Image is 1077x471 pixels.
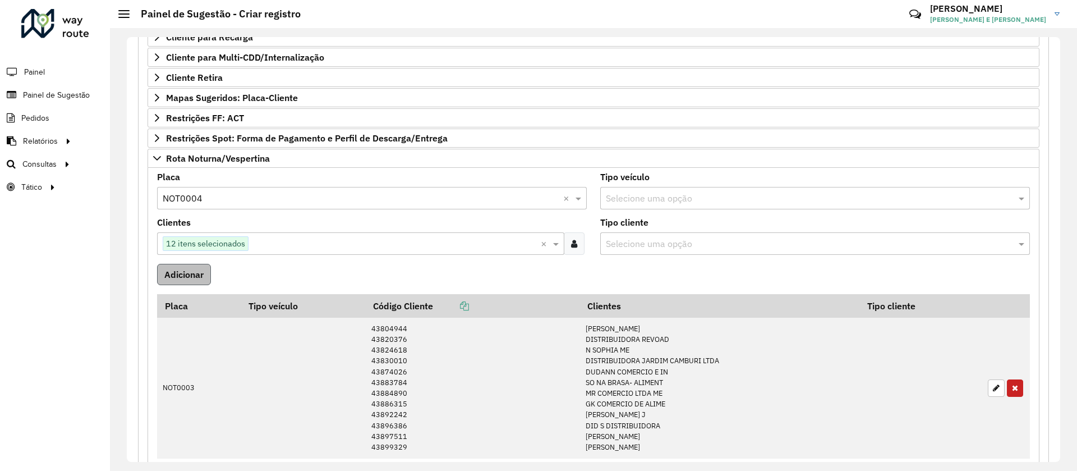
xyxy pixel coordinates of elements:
span: Painel de Sugestão [23,89,90,101]
td: 43804944 43820376 43824618 43830010 43874026 43883784 43884890 43886315 43892242 43896386 4389751... [365,318,579,459]
a: Mapas Sugeridos: Placa-Cliente [148,88,1039,107]
a: Restrições Spot: Forma de Pagamento e Perfil de Descarga/Entrega [148,129,1039,148]
a: Contato Rápido [903,2,927,26]
td: [PERSON_NAME] DISTRIBUIDORA REVOAD N SOPHIA ME DISTRIBUIDORA JARDIM CAMBURI LTDA DUDANN COMERCIO ... [579,318,859,459]
span: Painel [24,66,45,78]
span: Rota Noturna/Vespertina [166,154,270,163]
a: Cliente para Recarga [148,28,1039,47]
span: 12 itens selecionados [163,237,248,250]
span: Restrições FF: ACT [166,113,244,122]
span: Relatórios [23,135,58,147]
th: Placa [157,294,241,318]
span: Consultas [22,158,57,170]
span: Mapas Sugeridos: Placa-Cliente [166,93,298,102]
a: Cliente para Multi-CDD/Internalização [148,48,1039,67]
span: Restrições Spot: Forma de Pagamento e Perfil de Descarga/Entrega [166,134,448,143]
span: Tático [21,181,42,193]
span: Cliente Retira [166,73,223,82]
span: Cliente para Recarga [166,33,253,42]
h3: [PERSON_NAME] [930,3,1046,14]
h2: Painel de Sugestão - Criar registro [130,8,301,20]
th: Clientes [579,294,859,318]
td: NOT0003 [157,318,241,459]
label: Placa [157,170,180,184]
th: Código Cliente [365,294,579,318]
a: Cliente Retira [148,68,1039,87]
span: Clear all [563,191,573,205]
a: Copiar [433,300,469,312]
label: Tipo veículo [600,170,650,184]
a: Restrições FF: ACT [148,108,1039,127]
label: Tipo cliente [600,216,648,229]
th: Tipo cliente [859,294,982,318]
a: Rota Noturna/Vespertina [148,149,1039,168]
span: Pedidos [21,112,49,124]
span: Cliente para Multi-CDD/Internalização [166,53,324,62]
th: Tipo veículo [241,294,365,318]
span: [PERSON_NAME] E [PERSON_NAME] [930,15,1046,25]
label: Clientes [157,216,191,229]
span: Clear all [541,237,550,250]
button: Adicionar [157,264,211,285]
